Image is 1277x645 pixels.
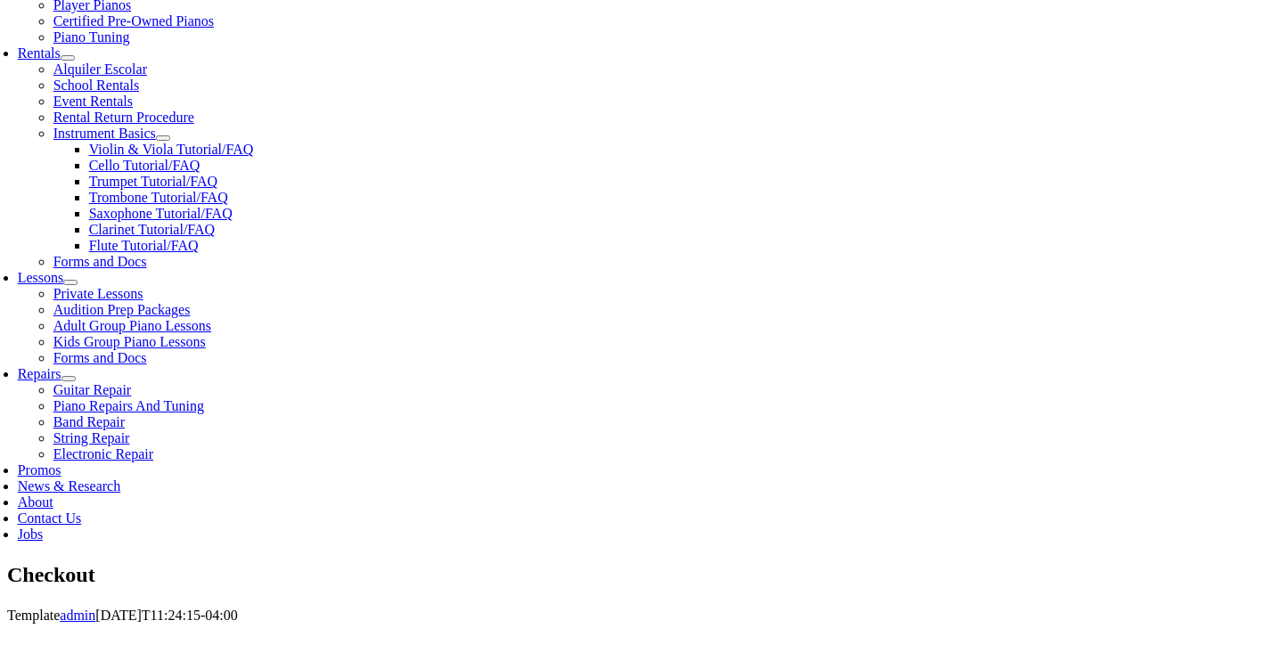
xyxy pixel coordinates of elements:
a: admin [60,608,95,623]
a: Lessons [18,270,64,285]
a: Promos [18,462,61,478]
a: Adult Group Piano Lessons [53,318,211,333]
a: Jobs [18,527,43,542]
a: Alquiler Escolar [53,61,147,77]
a: Kids Group Piano Lessons [53,334,206,349]
a: Instrument Basics [53,126,156,141]
a: Clarinet Tutorial/FAQ [89,222,216,237]
a: Rentals [18,45,61,61]
a: About [18,494,53,510]
a: Contact Us [18,510,82,526]
button: Open submenu of Instrument Basics [156,135,170,141]
section: Page Title Bar [7,560,1270,591]
a: Cello Tutorial/FAQ [89,158,201,173]
a: Trombone Tutorial/FAQ [89,190,228,205]
span: Template [7,608,60,623]
a: Violin & Viola Tutorial/FAQ [89,142,254,157]
a: Audition Prep Packages [53,302,191,317]
a: Piano Repairs And Tuning [53,398,204,413]
a: Event Rentals [53,94,133,109]
a: Forms and Docs [53,254,147,269]
a: Band Repair [53,414,125,429]
a: Piano Tuning [53,29,130,45]
a: Forms and Docs [53,350,147,365]
a: Flute Tutorial/FAQ [89,238,199,253]
a: Private Lessons [53,286,143,301]
span: [DATE]T11:24:15-04:00 [95,608,237,623]
h1: Checkout [7,560,1270,591]
button: Open submenu of Rentals [61,55,75,61]
a: String Repair [53,430,130,445]
a: Certified Pre-Owned Pianos [53,13,214,29]
a: Saxophone Tutorial/FAQ [89,206,233,221]
a: News & Research [18,478,121,494]
a: Trumpet Tutorial/FAQ [89,174,217,189]
button: Open submenu of Repairs [61,376,76,381]
button: Open submenu of Lessons [63,280,78,285]
a: Guitar Repair [53,382,132,397]
a: Electronic Repair [53,446,153,461]
a: School Rentals [53,78,139,93]
a: Repairs [18,366,61,381]
a: Rental Return Procedure [53,110,194,125]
